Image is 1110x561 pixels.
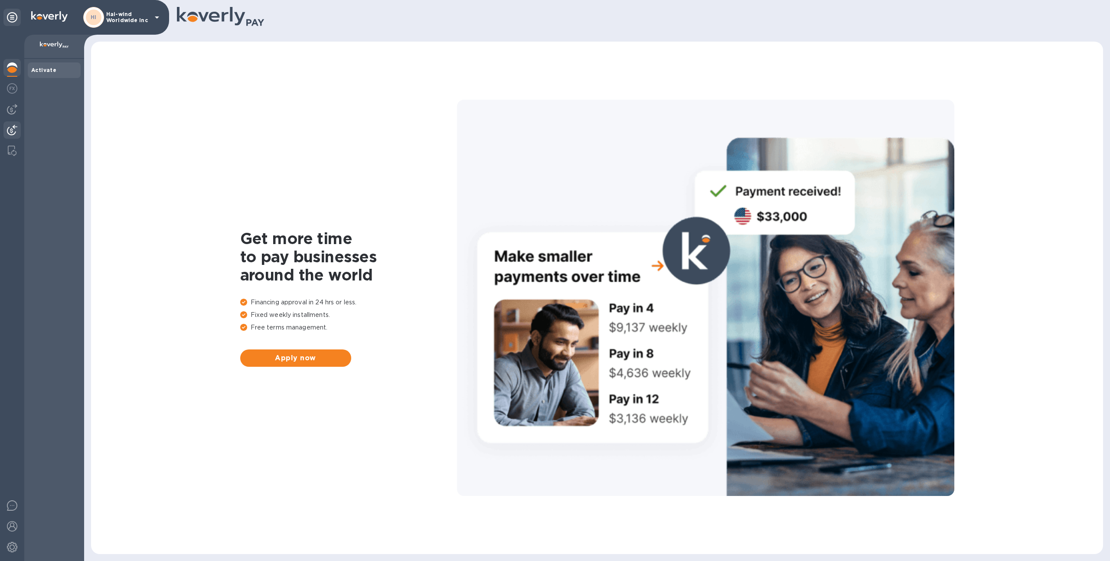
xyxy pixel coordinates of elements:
div: Unpin categories [3,9,21,26]
b: Activate [31,67,56,73]
b: HI [91,14,97,20]
button: Apply now [240,349,351,367]
img: Logo [31,11,68,22]
p: Financing approval in 24 hrs or less. [240,298,457,307]
h1: Get more time to pay businesses around the world [240,229,457,284]
p: Free terms management. [240,323,457,332]
p: Fixed weekly installments. [240,310,457,320]
p: Hai-wind Worldwide Inc [106,11,150,23]
span: Apply now [247,353,344,363]
img: Foreign exchange [7,83,17,94]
